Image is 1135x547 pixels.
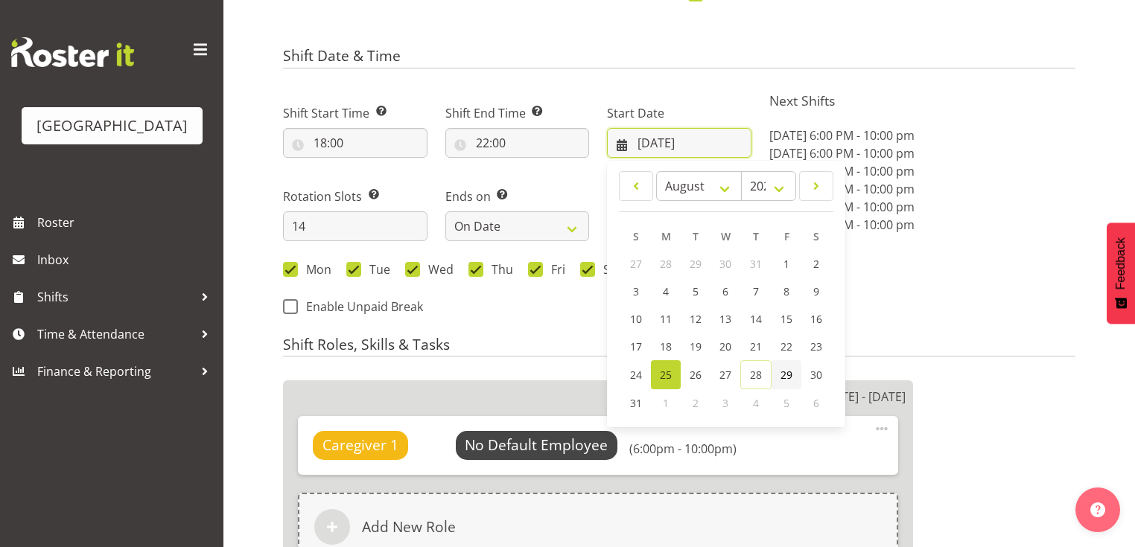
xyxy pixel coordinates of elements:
span: 5 [693,284,699,298]
a: 3 [621,278,651,305]
a: 5 [681,278,710,305]
span: 31 [750,257,762,271]
span: 28 [660,257,672,271]
span: Shifts [37,286,194,308]
a: 21 [740,333,772,360]
a: 28 [740,360,772,389]
span: [DATE] 6:00 PM - 10:00 pm [769,145,915,161]
a: 10 [621,305,651,333]
span: 10 [630,312,642,326]
a: 14 [740,305,772,333]
p: Slot [DATE] - [DATE] [797,388,906,406]
span: 4 [663,284,669,298]
input: Click to select... [607,128,751,158]
a: 29 [772,360,801,389]
a: 22 [772,333,801,360]
a: 30 [801,360,831,389]
a: 8 [772,278,801,305]
a: 16 [801,305,831,333]
span: 13 [719,312,731,326]
input: Click to select... [445,128,590,158]
a: 26 [681,360,710,389]
span: 20 [719,339,731,354]
span: Tue [361,262,390,277]
span: 30 [719,257,731,271]
a: 2 [801,250,831,278]
span: 16 [810,312,822,326]
span: Mon [298,262,331,277]
a: 25 [651,360,681,389]
a: 20 [710,333,740,360]
span: F [784,229,789,243]
img: help-xxl-2.png [1090,502,1105,517]
a: 6 [710,278,740,305]
span: 2 [693,396,699,410]
span: 22 [780,339,792,354]
a: 11 [651,305,681,333]
span: 3 [722,396,728,410]
h6: Add New Role [362,518,456,536]
h5: Next Shifts [769,92,1075,109]
label: Shift End Time [445,104,590,122]
div: [GEOGRAPHIC_DATA] [36,115,188,137]
span: 7 [753,284,759,298]
span: T [693,229,699,243]
span: 9 [813,284,819,298]
span: Fri [543,262,565,277]
label: Ends on [445,188,590,205]
a: 24 [621,360,651,389]
span: Time & Attendance [37,323,194,345]
span: W [721,229,731,243]
a: 31 [621,389,651,417]
span: 29 [780,368,792,382]
span: 11 [660,312,672,326]
span: 1 [783,257,789,271]
span: 26 [690,368,702,382]
label: Start Date [607,104,751,122]
a: 9 [801,278,831,305]
a: 7 [740,278,772,305]
span: 2 [813,257,819,271]
span: 31 [630,396,642,410]
span: 4 [753,396,759,410]
span: 3 [633,284,639,298]
span: 27 [630,257,642,271]
span: S [633,229,639,243]
a: 17 [621,333,651,360]
span: 6 [722,284,728,298]
span: 25 [660,368,672,382]
span: M [661,229,671,243]
span: Feedback [1114,237,1128,290]
span: 6 [813,396,819,410]
span: 23 [810,339,822,354]
input: E.g. 7 [283,211,427,241]
a: 12 [681,305,710,333]
span: 12 [690,312,702,326]
span: 8 [783,284,789,298]
span: 19 [690,339,702,354]
span: Enable Unpaid Break [298,299,423,314]
a: 18 [651,333,681,360]
span: Wed [420,262,454,277]
span: Caregiver 1 [322,435,398,456]
span: No Default Employee [465,435,608,455]
span: 27 [719,368,731,382]
a: 15 [772,305,801,333]
a: 13 [710,305,740,333]
span: 17 [630,339,642,354]
h4: Shift Roles, Skills & Tasks [283,336,1075,357]
h4: Shift Date & Time [283,48,1075,68]
span: 29 [690,257,702,271]
span: 21 [750,339,762,354]
span: 28 [750,368,762,382]
span: [DATE] 6:00 PM - 10:00 pm [769,127,915,144]
a: 23 [801,333,831,360]
span: Roster [37,211,216,234]
label: Rotation Slots [283,188,427,205]
span: 5 [783,396,789,410]
span: Finance & Reporting [37,360,194,383]
span: Sat [595,262,621,277]
a: 27 [710,360,740,389]
input: Click to select... [283,128,427,158]
span: T [753,229,759,243]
